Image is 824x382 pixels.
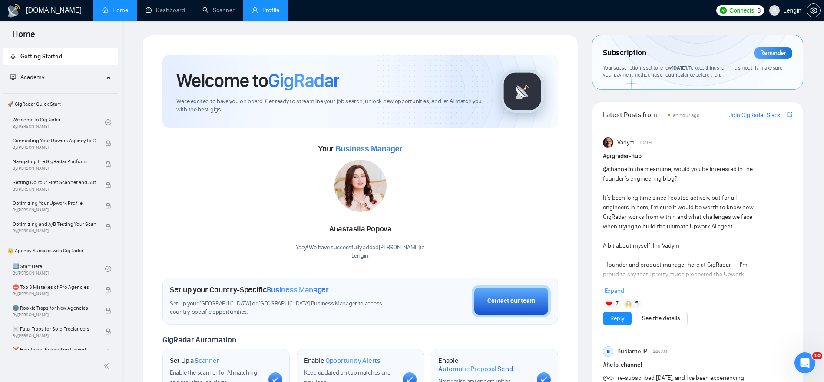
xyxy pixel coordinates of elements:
span: ❌ How to get banned on Upwork [13,345,96,354]
h1: Welcome to [176,69,339,92]
span: Automatic Proposal Send [438,365,513,373]
p: Lengin . [296,252,425,260]
span: 8 [757,6,761,15]
span: [DATE] [672,64,686,71]
span: Getting Started [20,53,62,60]
span: export [787,111,792,118]
span: Optimizing Your Upwork Profile [13,199,96,208]
a: Welcome to GigRadarBy[PERSON_NAME] [13,113,105,132]
span: lock [105,349,111,355]
span: lock [105,203,111,209]
span: Set up your [GEOGRAPHIC_DATA] or [GEOGRAPHIC_DATA] Business Manager to access country-specific op... [170,300,398,316]
a: searchScanner [202,7,235,14]
span: lock [105,308,111,314]
span: ☠️ Fatal Traps for Solo Freelancers [13,325,96,333]
span: lock [105,140,111,146]
a: 1️⃣ Start HereBy[PERSON_NAME] [13,259,105,278]
span: [DATE] [640,139,652,147]
span: Business Manager [335,144,402,153]
h1: Set Up a [170,356,219,365]
div: Yaay! We have successfully added [PERSON_NAME] to [296,244,425,260]
img: gigradar-logo.png [501,70,544,113]
h1: # gigradar-hub [603,151,792,161]
span: By [PERSON_NAME] [13,208,96,213]
button: See the details [635,312,688,325]
div: Reminder [754,47,792,59]
span: GigRadar [268,69,339,92]
a: Reply [610,314,624,323]
span: Academy [20,74,44,81]
span: Subscription [603,46,646,60]
h1: # help-channel [603,360,792,370]
a: userProfile [252,7,279,14]
span: Scanner [195,356,219,365]
span: Connects: [729,6,755,15]
span: 🌚 Rookie Traps for New Agencies [13,304,96,312]
span: Home [5,28,42,46]
span: Setting Up Your First Scanner and Auto-Bidder [13,178,96,187]
span: Vadym [617,138,635,147]
span: check-circle [105,119,111,125]
span: setting [807,7,820,14]
span: Optimizing and A/B Testing Your Scanner for Better Results [13,220,96,228]
span: an hour ago [673,112,700,118]
span: lock [105,224,111,230]
span: check-circle [105,266,111,272]
a: setting [807,7,821,14]
span: We're excited to have you on board. Get ready to streamline your job search, unlock new opportuni... [176,97,487,114]
img: logo [7,4,21,18]
span: 7 [616,299,619,308]
div: BI [603,347,613,356]
span: Your subscription is set to renew . To keep things running smoothly, make sure your payment metho... [603,64,782,78]
a: homeHome [102,7,128,14]
span: 🚀 GigRadar Quick Start [4,95,117,113]
span: By [PERSON_NAME] [13,187,96,192]
span: Opportunity Alerts [325,356,381,365]
a: Join GigRadar Slack Community [729,111,785,120]
div: Contact our team [487,296,535,306]
span: By [PERSON_NAME] [13,312,96,318]
span: Latest Posts from the GigRadar Community [603,109,665,120]
span: lock [105,182,111,188]
span: By [PERSON_NAME] [13,333,96,338]
span: By [PERSON_NAME] [13,228,96,234]
img: upwork-logo.png [720,7,727,14]
button: Reply [603,312,632,325]
span: Navigating the GigRadar Platform [13,157,96,166]
img: Vadym [603,137,613,148]
span: Expand [605,287,624,295]
span: 5 [635,299,639,308]
span: Your [318,144,402,154]
span: ⛔ Top 3 Mistakes of Pro Agencies [13,283,96,292]
span: 10 [812,352,822,359]
a: See the details [642,314,680,323]
a: export [787,111,792,119]
span: Connecting Your Upwork Agency to GigRadar [13,136,96,145]
span: double-left [103,362,112,370]
span: lock [105,287,111,293]
span: Budianto IP [617,347,647,356]
h1: Set up your Country-Specific [170,285,329,295]
span: Business Manager [267,285,329,295]
button: Contact our team [472,285,551,317]
button: setting [807,3,821,17]
iframe: Intercom live chat [794,352,815,373]
span: @channel [603,165,629,173]
h1: Enable [304,356,381,365]
span: GigRadar Automation [162,335,236,345]
img: 1686131229812-7.jpg [334,160,387,212]
span: user [771,7,778,13]
a: dashboardDashboard [146,7,185,14]
span: By [PERSON_NAME] [13,145,96,150]
span: 2:26 AM [653,348,667,355]
span: rocket [10,53,16,59]
span: lock [105,328,111,335]
span: Academy [10,74,44,81]
span: By [PERSON_NAME] [13,292,96,297]
span: fund-projection-screen [10,74,16,80]
div: Anastasiia Popova [296,222,425,237]
h1: Enable [438,356,530,373]
span: By [PERSON_NAME] [13,166,96,171]
span: 👑 Agency Success with GigRadar [4,242,117,259]
img: ❤️ [606,301,612,307]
